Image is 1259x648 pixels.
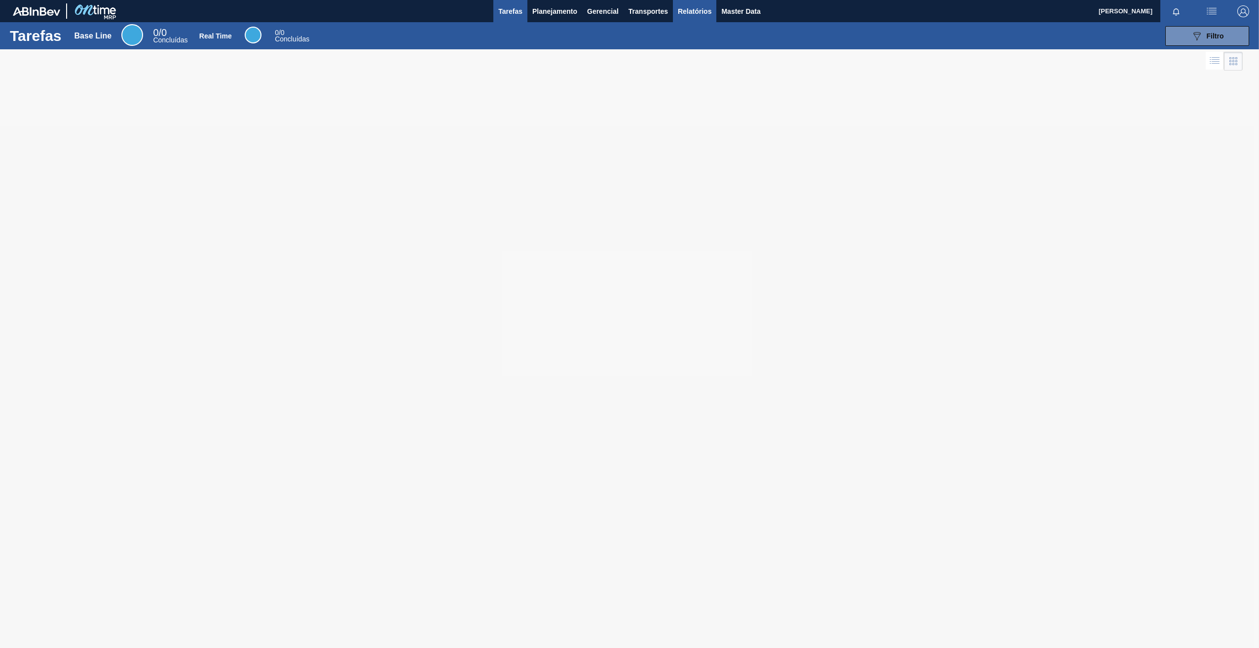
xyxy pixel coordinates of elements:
div: Real Time [245,27,261,43]
span: Tarefas [498,5,522,17]
h1: Tarefas [10,30,62,41]
span: Concluídas [153,36,187,44]
span: Filtro [1207,32,1224,40]
div: Base Line [153,29,187,43]
div: Real Time [199,32,232,40]
span: / 0 [153,27,167,38]
button: Notificações [1160,4,1192,18]
span: 0 [275,29,279,36]
div: Base Line [74,32,112,40]
span: / 0 [275,29,284,36]
div: Real Time [275,30,309,42]
span: Concluídas [275,35,309,43]
img: userActions [1206,5,1218,17]
img: TNhmsLtSVTkK8tSr43FrP2fwEKptu5GPRR3wAAAABJRU5ErkJggg== [13,7,60,16]
span: Transportes [629,5,668,17]
button: Filtro [1165,26,1249,46]
span: Master Data [721,5,760,17]
span: Relatórios [678,5,711,17]
img: Logout [1237,5,1249,17]
span: 0 [153,27,158,38]
div: Base Line [121,24,143,46]
span: Planejamento [532,5,577,17]
span: Gerencial [587,5,619,17]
